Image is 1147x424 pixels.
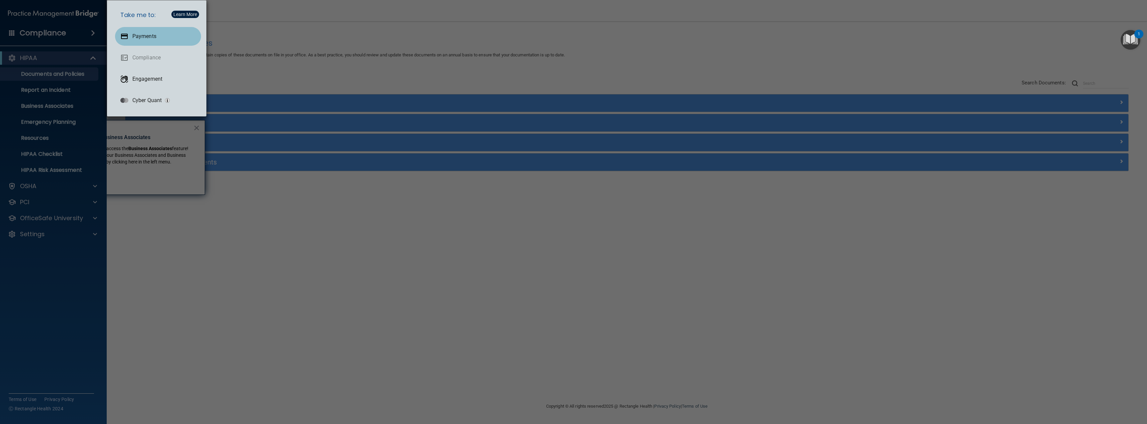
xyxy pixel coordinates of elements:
p: Payments [132,33,156,40]
a: Payments [115,27,201,46]
p: Engagement [132,76,162,82]
p: Cyber Quant [132,97,162,104]
h5: Take me to: [115,6,201,24]
a: Cyber Quant [115,91,201,110]
button: Open Resource Center, 1 new notification [1121,30,1140,50]
div: Learn More [173,12,197,17]
div: 1 [1138,34,1140,43]
button: Learn More [171,11,199,18]
a: Compliance [115,48,201,67]
a: Engagement [115,70,201,88]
